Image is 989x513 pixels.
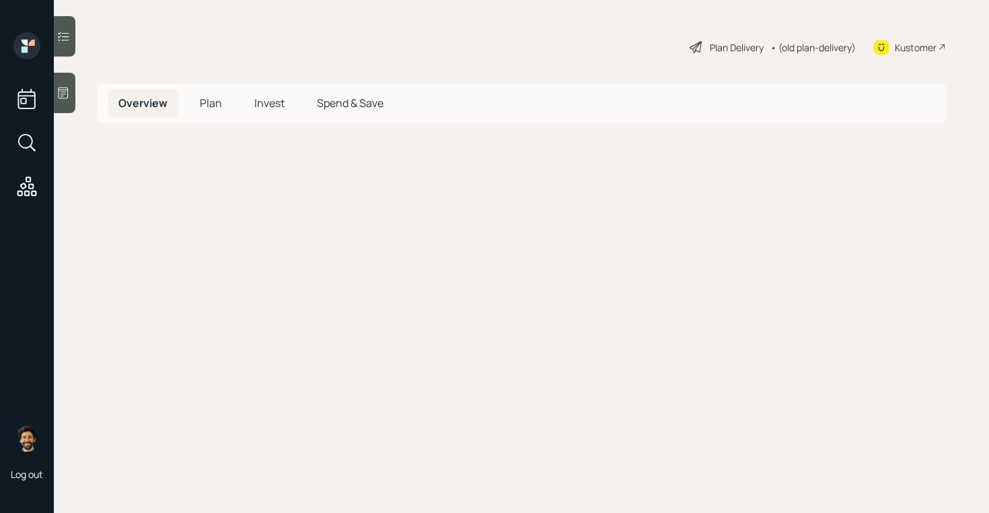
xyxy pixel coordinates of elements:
[710,40,764,55] div: Plan Delivery
[11,468,43,481] div: Log out
[895,40,937,55] div: Kustomer
[118,96,168,110] span: Overview
[254,96,285,110] span: Invest
[317,96,383,110] span: Spend & Save
[13,425,40,452] img: eric-schwartz-headshot.png
[200,96,222,110] span: Plan
[770,40,856,55] div: • (old plan-delivery)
